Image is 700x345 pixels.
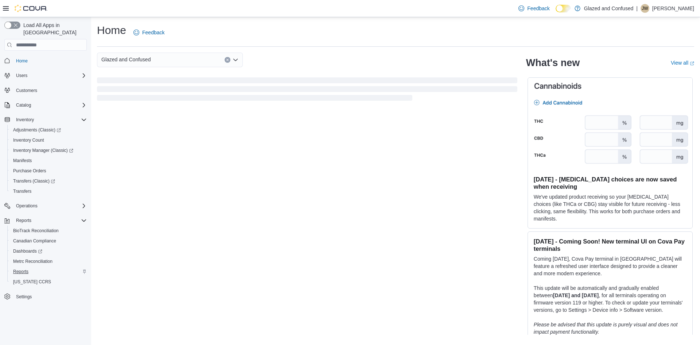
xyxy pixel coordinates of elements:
span: Customers [13,86,87,95]
p: We've updated product receiving so your [MEDICAL_DATA] choices (like THCa or CBG) stay visible fo... [534,193,687,222]
span: Catalog [13,101,87,110]
span: Metrc Reconciliation [13,258,52,264]
a: Inventory Count [10,136,47,145]
p: | [636,4,638,13]
span: Catalog [16,102,31,108]
span: Feedback [527,5,549,12]
span: JW [642,4,648,13]
button: Canadian Compliance [7,236,90,246]
span: Manifests [13,158,32,164]
a: Feedback [516,1,552,16]
span: Inventory [13,115,87,124]
span: Feedback [142,29,164,36]
span: Canadian Compliance [13,238,56,244]
a: Settings [13,292,35,301]
span: Dashboards [13,248,42,254]
span: Transfers (Classic) [13,178,55,184]
button: Settings [1,291,90,302]
span: Washington CCRS [10,277,87,286]
a: Transfers (Classic) [10,177,58,185]
span: Users [16,73,27,78]
a: Manifests [10,156,35,165]
button: Transfers [7,186,90,196]
a: Customers [13,86,40,95]
span: Dashboards [10,247,87,256]
a: View allExternal link [671,60,694,66]
span: Reports [10,267,87,276]
button: Inventory [1,115,90,125]
span: Settings [16,294,32,300]
span: Home [16,58,28,64]
a: Home [13,57,31,65]
button: Clear input [225,57,230,63]
span: Reports [16,218,31,223]
h3: [DATE] - [MEDICAL_DATA] choices are now saved when receiving [534,176,687,190]
span: Transfers (Classic) [10,177,87,185]
h1: Home [97,23,126,38]
input: Dark Mode [556,5,571,12]
span: Canadian Compliance [10,237,87,245]
button: Open list of options [233,57,238,63]
button: Inventory Count [7,135,90,145]
p: [PERSON_NAME] [652,4,694,13]
h3: [DATE] - Coming Soon! New terminal UI on Cova Pay terminals [534,238,687,252]
button: Users [13,71,30,80]
button: BioTrack Reconciliation [7,226,90,236]
span: Transfers [10,187,87,196]
button: Home [1,55,90,66]
a: Transfers (Classic) [7,176,90,186]
span: Purchase Orders [10,166,87,175]
span: Inventory Count [10,136,87,145]
p: Coming [DATE], Cova Pay terminal in [GEOGRAPHIC_DATA] will feature a refreshed user interface des... [534,255,687,277]
span: Users [13,71,87,80]
a: Purchase Orders [10,166,49,175]
a: BioTrack Reconciliation [10,226,62,235]
p: This update will be automatically and gradually enabled between , for all terminals operating on ... [534,284,687,314]
span: Operations [16,203,38,209]
span: Inventory Manager (Classic) [10,146,87,155]
span: [US_STATE] CCRS [13,279,51,285]
button: Catalog [1,100,90,110]
span: Metrc Reconciliation [10,257,87,266]
span: Reports [13,269,28,275]
span: Load All Apps in [GEOGRAPHIC_DATA] [20,22,87,36]
a: Adjustments (Classic) [7,125,90,135]
img: Cova [15,5,47,12]
button: Catalog [13,101,34,110]
span: Inventory [16,117,34,123]
button: Metrc Reconciliation [7,256,90,267]
a: Inventory Manager (Classic) [10,146,76,155]
button: Users [1,70,90,81]
a: Reports [10,267,31,276]
button: Operations [13,202,40,210]
span: Loading [97,79,517,102]
a: Metrc Reconciliation [10,257,55,266]
button: Operations [1,201,90,211]
em: Please be advised that this update is purely visual and does not impact payment functionality. [534,322,678,335]
button: [US_STATE] CCRS [7,277,90,287]
button: Purchase Orders [7,166,90,176]
a: Transfers [10,187,34,196]
span: BioTrack Reconciliation [10,226,87,235]
span: Adjustments (Classic) [10,126,87,134]
span: Manifests [10,156,87,165]
button: Reports [7,267,90,277]
a: Adjustments (Classic) [10,126,64,134]
button: Inventory [13,115,37,124]
a: Dashboards [10,247,45,256]
button: Reports [1,215,90,226]
a: Feedback [131,25,167,40]
a: Inventory Manager (Classic) [7,145,90,156]
h2: What's new [526,57,580,69]
strong: [DATE] and [DATE] [553,292,599,298]
svg: External link [690,61,694,66]
span: Operations [13,202,87,210]
a: Canadian Compliance [10,237,59,245]
span: Inventory Count [13,137,44,143]
span: Reports [13,216,87,225]
span: Settings [13,292,87,301]
span: Purchase Orders [13,168,46,174]
nav: Complex example [4,52,87,321]
button: Manifests [7,156,90,166]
